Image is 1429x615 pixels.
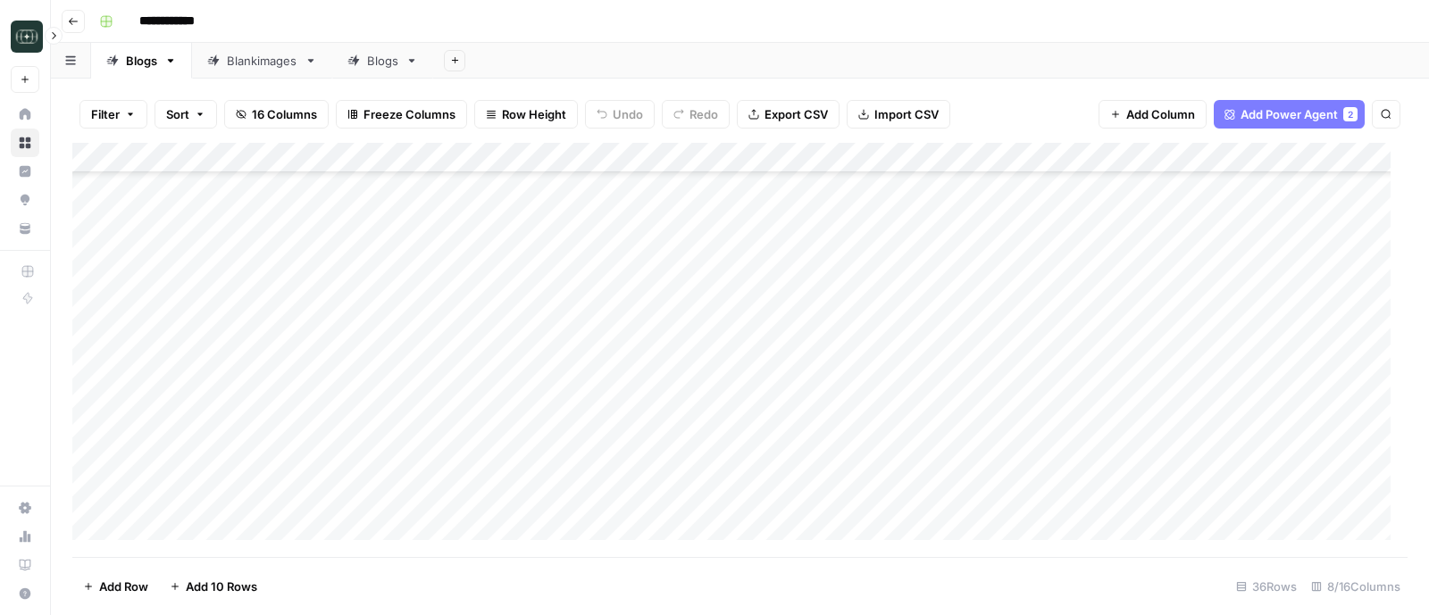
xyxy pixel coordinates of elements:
[1304,572,1408,601] div: 8/16 Columns
[1348,107,1353,121] span: 2
[11,157,39,186] a: Insights
[474,100,578,129] button: Row Height
[613,105,643,123] span: Undo
[91,43,192,79] a: Blogs
[11,522,39,551] a: Usage
[11,129,39,157] a: Browse
[1241,105,1338,123] span: Add Power Agent
[332,43,433,79] a: Blogs
[1126,105,1195,123] span: Add Column
[224,100,329,129] button: 16 Columns
[585,100,655,129] button: Undo
[1229,572,1304,601] div: 36 Rows
[11,21,43,53] img: Catalyst Logo
[1099,100,1207,129] button: Add Column
[186,578,257,595] span: Add 10 Rows
[1343,107,1358,121] div: 2
[847,100,950,129] button: Import CSV
[79,100,147,129] button: Filter
[11,551,39,579] a: Learning Hub
[737,100,840,129] button: Export CSV
[662,100,730,129] button: Redo
[367,52,398,70] div: Blogs
[99,578,148,595] span: Add Row
[11,579,39,608] button: Help + Support
[11,214,39,243] a: Your Data
[765,105,828,123] span: Export CSV
[689,105,718,123] span: Redo
[11,14,39,59] button: Workspace: Catalyst
[252,105,317,123] span: 16 Columns
[166,105,189,123] span: Sort
[227,52,297,70] div: Blankimages
[126,52,157,70] div: Blogs
[159,572,268,601] button: Add 10 Rows
[192,43,332,79] a: Blankimages
[155,100,217,129] button: Sort
[364,105,455,123] span: Freeze Columns
[502,105,566,123] span: Row Height
[874,105,939,123] span: Import CSV
[72,572,159,601] button: Add Row
[91,105,120,123] span: Filter
[1214,100,1365,129] button: Add Power Agent2
[11,494,39,522] a: Settings
[11,186,39,214] a: Opportunities
[336,100,467,129] button: Freeze Columns
[11,100,39,129] a: Home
